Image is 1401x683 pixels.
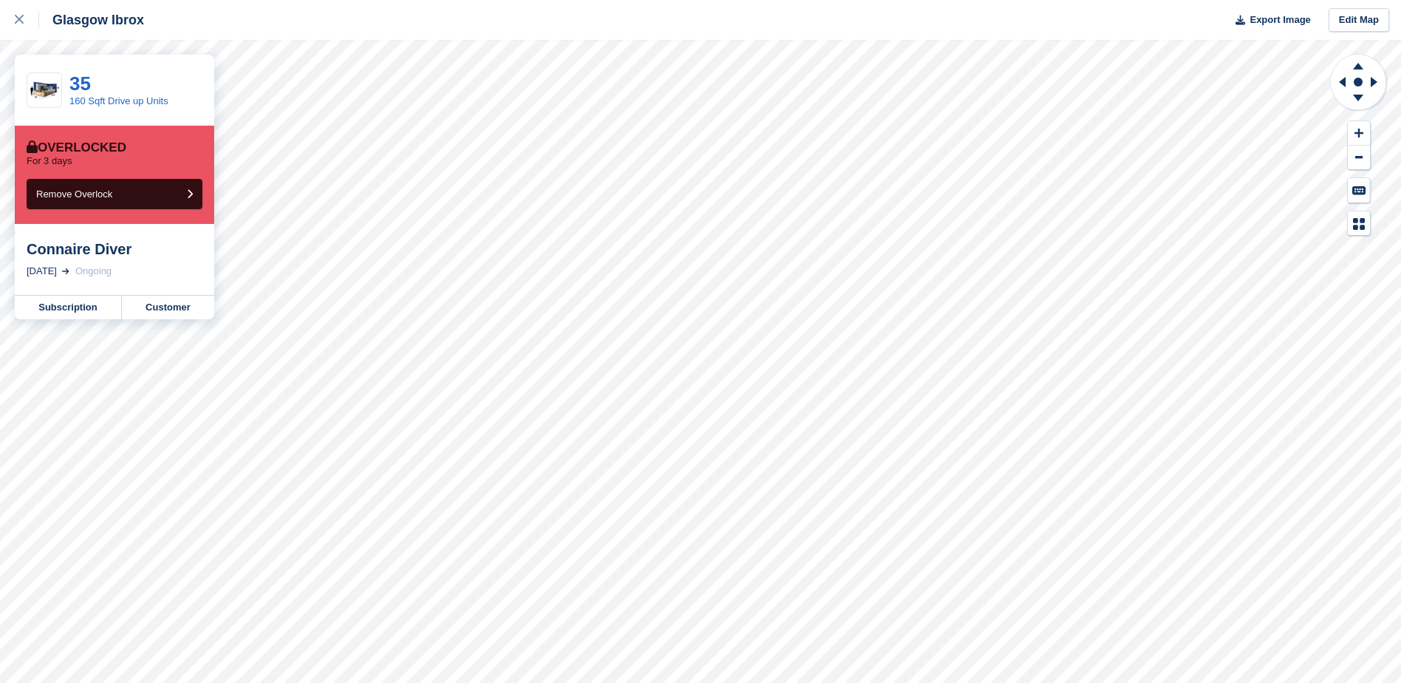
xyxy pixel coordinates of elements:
[27,155,72,167] p: For 3 days
[1329,8,1389,33] a: Edit Map
[27,179,202,209] button: Remove Overlock
[69,72,91,95] a: 35
[75,264,112,279] div: Ongoing
[1348,211,1370,236] button: Map Legend
[122,296,214,319] a: Customer
[1348,178,1370,203] button: Keyboard Shortcuts
[27,140,126,155] div: Overlocked
[36,188,112,200] span: Remove Overlock
[1227,8,1311,33] button: Export Image
[1348,146,1370,170] button: Zoom Out
[27,78,61,103] img: 20-ft-container%20(2).jpg
[1250,13,1310,27] span: Export Image
[27,240,202,258] div: Connaire Diver
[1348,121,1370,146] button: Zoom In
[15,296,122,319] a: Subscription
[27,264,57,279] div: [DATE]
[62,268,69,274] img: arrow-right-light-icn-cde0832a797a2874e46488d9cf13f60e5c3a73dbe684e267c42b8395dfbc2abf.svg
[69,95,168,106] a: 160 Sqft Drive up Units
[39,11,144,29] div: Glasgow Ibrox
